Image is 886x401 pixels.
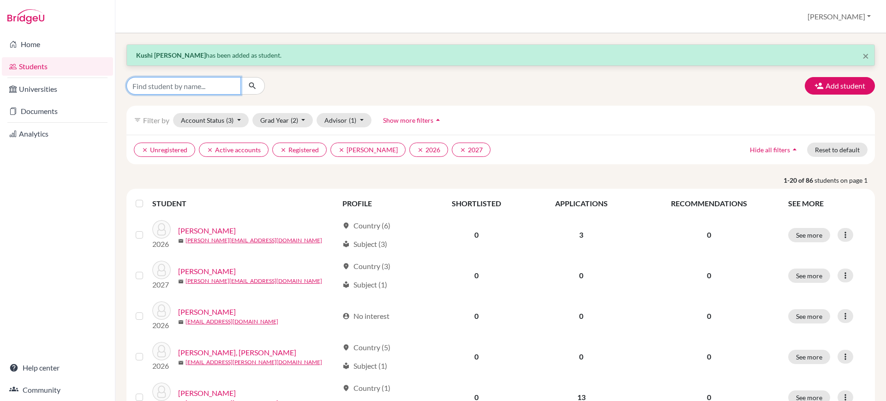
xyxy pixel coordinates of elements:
[425,192,527,215] th: SHORTLISTED
[134,116,141,124] i: filter_list
[178,266,236,277] a: [PERSON_NAME]
[425,296,527,336] td: 0
[2,359,113,377] a: Help center
[342,362,350,370] span: local_library
[280,147,287,153] i: clear
[152,220,171,239] img: Acharya, Yashas
[199,143,269,157] button: clearActive accounts
[338,147,345,153] i: clear
[178,225,236,236] a: [PERSON_NAME]
[342,240,350,248] span: local_library
[383,116,433,124] span: Show more filters
[742,143,807,157] button: Hide all filtersarrow_drop_up
[460,147,466,153] i: clear
[152,261,171,279] img: Agarwal, Darsh
[527,296,635,336] td: 0
[342,261,390,272] div: Country (3)
[342,239,387,250] div: Subject (3)
[814,175,875,185] span: students on page 1
[2,57,113,76] a: Students
[409,143,448,157] button: clear2026
[417,147,424,153] i: clear
[186,236,322,245] a: [PERSON_NAME][EMAIL_ADDRESS][DOMAIN_NAME]
[342,384,350,392] span: location_on
[291,116,298,124] span: (2)
[807,143,868,157] button: Reset to default
[252,113,313,127] button: Grad Year(2)
[152,383,171,401] img: Anand, Varun
[433,115,443,125] i: arrow_drop_up
[136,51,206,59] strong: Kushi [PERSON_NAME]
[788,269,830,283] button: See more
[173,113,249,127] button: Account Status(3)
[126,77,241,95] input: Find student by name...
[178,306,236,317] a: [PERSON_NAME]
[342,279,387,290] div: Subject (1)
[2,102,113,120] a: Documents
[7,9,44,24] img: Bridge-U
[2,125,113,143] a: Analytics
[784,175,814,185] strong: 1-20 of 86
[862,49,869,62] span: ×
[788,350,830,364] button: See more
[2,381,113,399] a: Community
[527,255,635,296] td: 0
[178,347,296,358] a: [PERSON_NAME], [PERSON_NAME]
[186,317,278,326] a: [EMAIL_ADDRESS][DOMAIN_NAME]
[790,145,799,154] i: arrow_drop_up
[342,342,390,353] div: Country (5)
[641,311,777,322] p: 0
[186,277,322,285] a: [PERSON_NAME][EMAIL_ADDRESS][DOMAIN_NAME]
[425,215,527,255] td: 0
[134,143,195,157] button: clearUnregistered
[803,8,875,25] button: [PERSON_NAME]
[349,116,356,124] span: (1)
[337,192,425,215] th: PROFILE
[152,192,337,215] th: STUDENT
[862,50,869,61] button: Close
[452,143,491,157] button: clear2027
[342,312,350,320] span: account_circle
[783,192,871,215] th: SEE MORE
[750,146,790,154] span: Hide all filters
[143,116,169,125] span: Filter by
[805,77,875,95] button: Add student
[136,50,865,60] p: has been added as student.
[425,336,527,377] td: 0
[152,320,171,331] p: 2026
[342,311,389,322] div: No interest
[2,80,113,98] a: Universities
[527,215,635,255] td: 3
[152,279,171,290] p: 2027
[342,344,350,351] span: location_on
[152,301,171,320] img: Agrawal, Anvi
[425,255,527,296] td: 0
[2,35,113,54] a: Home
[641,351,777,362] p: 0
[178,238,184,244] span: mail
[207,147,213,153] i: clear
[342,220,390,231] div: Country (6)
[342,281,350,288] span: local_library
[527,192,635,215] th: APPLICATIONS
[317,113,371,127] button: Advisor(1)
[527,336,635,377] td: 0
[178,279,184,284] span: mail
[226,116,233,124] span: (3)
[342,360,387,371] div: Subject (1)
[375,113,450,127] button: Show more filtersarrow_drop_up
[641,229,777,240] p: 0
[342,222,350,229] span: location_on
[635,192,783,215] th: RECOMMENDATIONS
[641,270,777,281] p: 0
[178,360,184,365] span: mail
[152,342,171,360] img: Alberto, Filita Michaque
[152,239,171,250] p: 2026
[178,388,236,399] a: [PERSON_NAME]
[186,358,322,366] a: [EMAIL_ADDRESS][PERSON_NAME][DOMAIN_NAME]
[342,263,350,270] span: location_on
[178,319,184,325] span: mail
[788,309,830,323] button: See more
[142,147,148,153] i: clear
[152,360,171,371] p: 2026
